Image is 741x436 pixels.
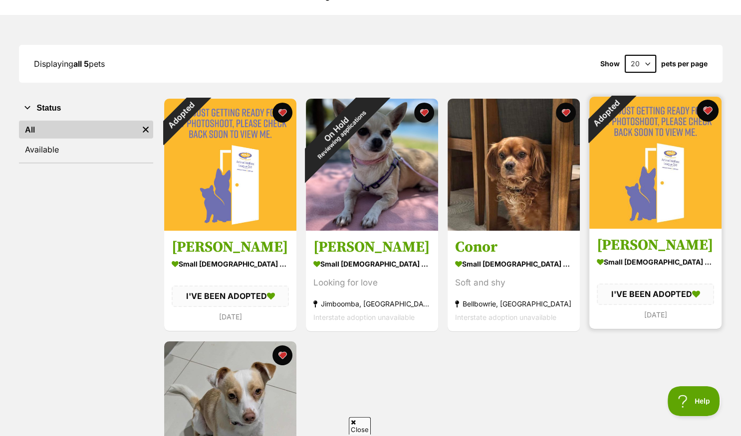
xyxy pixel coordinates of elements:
span: Interstate adoption unavailable [455,313,556,322]
div: Jimboomba, [GEOGRAPHIC_DATA] [313,297,431,311]
h3: [PERSON_NAME] [597,236,714,255]
div: Adopted [151,86,210,145]
div: small [DEMOGRAPHIC_DATA] Dog [597,255,714,270]
iframe: Help Scout Beacon - Open [668,386,721,416]
button: favourite [272,103,292,123]
div: small [DEMOGRAPHIC_DATA] Dog [455,257,572,272]
h3: Conor [455,238,572,257]
h3: [PERSON_NAME] [313,238,431,257]
button: Status [19,102,153,115]
div: [DATE] [597,308,714,321]
a: Available [19,141,153,158]
div: Looking for love [313,277,431,290]
div: small [DEMOGRAPHIC_DATA] Dog [172,257,289,272]
img: Abe [164,99,296,231]
div: On Hold [283,77,394,187]
a: Conor small [DEMOGRAPHIC_DATA] Dog Soft and shy Bellbowrie, [GEOGRAPHIC_DATA] Interstate adoption... [448,231,580,332]
img: Brady [589,97,722,229]
label: pets per page [661,60,708,68]
span: Show [600,60,620,68]
div: Soft and shy [455,277,572,290]
span: Displaying pets [34,59,105,69]
a: On HoldReviewing applications [306,223,438,233]
div: Adopted [576,84,635,143]
span: Close [349,417,371,435]
a: [PERSON_NAME] small [DEMOGRAPHIC_DATA] Dog I'VE BEEN ADOPTED [DATE] favourite [164,231,296,331]
img: Minnie [306,99,438,231]
a: [PERSON_NAME] small [DEMOGRAPHIC_DATA] Dog Looking for love Jimboomba, [GEOGRAPHIC_DATA] Intersta... [306,231,438,332]
button: favourite [556,103,576,123]
button: favourite [414,103,434,123]
a: Adopted [589,221,722,231]
div: small [DEMOGRAPHIC_DATA] Dog [313,257,431,272]
div: I'VE BEEN ADOPTED [597,284,714,305]
span: Reviewing applications [316,109,367,160]
strong: all 5 [73,59,89,69]
a: Remove filter [138,121,153,139]
button: favourite [697,100,719,122]
div: [DATE] [172,310,289,323]
div: Bellbowrie, [GEOGRAPHIC_DATA] [455,297,572,311]
span: Interstate adoption unavailable [313,313,415,322]
div: I'VE BEEN ADOPTED [172,286,289,307]
a: [PERSON_NAME] small [DEMOGRAPHIC_DATA] Dog I'VE BEEN ADOPTED [DATE] favourite [589,229,722,329]
a: All [19,121,138,139]
h3: [PERSON_NAME] [172,238,289,257]
button: favourite [272,345,292,365]
img: Conor [448,99,580,231]
div: Status [19,119,153,162]
a: Adopted [164,223,296,233]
